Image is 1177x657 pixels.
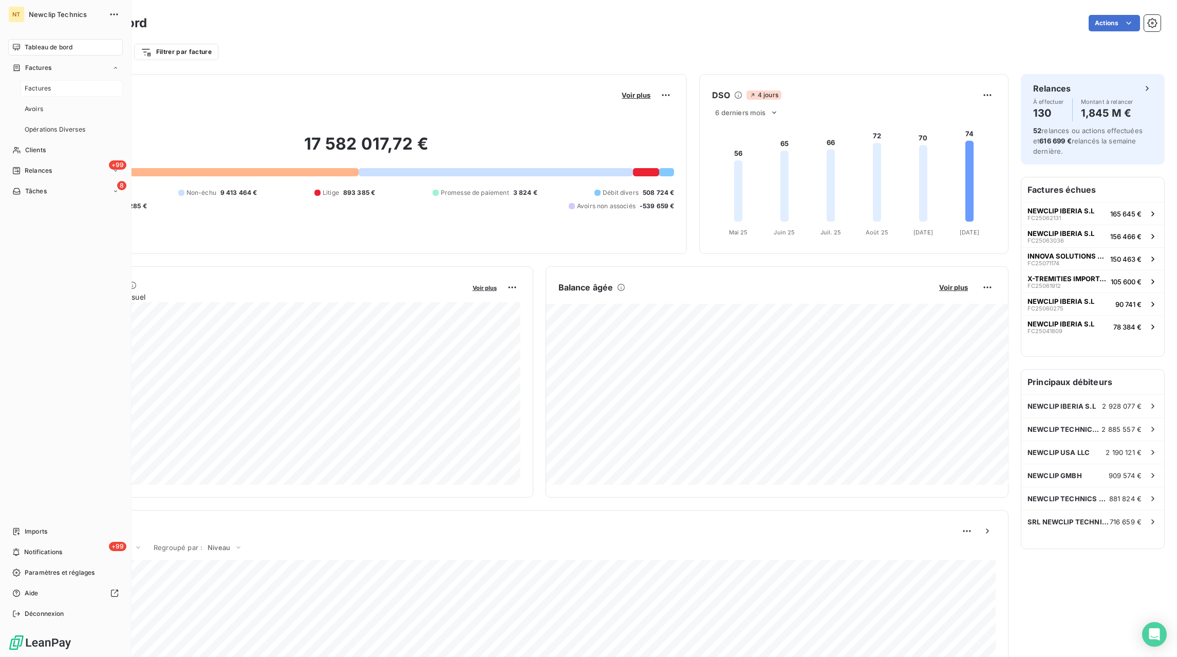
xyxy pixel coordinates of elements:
[960,229,979,236] tspan: [DATE]
[1027,471,1082,480] span: NEWCLIP GMBH
[1027,328,1062,334] span: FC25041809
[1027,207,1094,215] span: NEWCLIP IBERIA S.L
[1033,126,1041,135] span: 52
[1110,210,1142,218] span: 165 645 €
[8,6,25,23] div: NT
[117,181,126,190] span: 8
[1089,15,1140,31] button: Actions
[470,283,500,292] button: Voir plus
[58,134,674,165] h2: 17 582 017,72 €
[1033,105,1064,121] h4: 130
[220,188,257,197] span: 9 413 464 €
[1109,471,1142,480] span: 909 574 €
[25,125,85,134] span: Opérations Diverses
[1027,283,1061,289] span: FC25061912
[134,44,218,60] button: Filtrer par facture
[58,291,465,302] span: Chiffre d'affaires mensuel
[1033,99,1064,105] span: À effectuer
[1027,275,1107,283] span: X-TREMITIES IMPORTADORA E DISTRIBUI
[186,188,216,197] span: Non-échu
[25,187,47,196] span: Tâches
[1101,425,1142,433] span: 2 885 557 €
[154,543,202,552] span: Regroupé par :
[1027,297,1094,305] span: NEWCLIP IBERIA S.L
[866,229,888,236] tspan: Août 25
[1106,448,1142,457] span: 2 190 121 €
[1027,518,1110,526] span: SRL NEWCLIP TECHNICS [GEOGRAPHIC_DATA]
[1021,293,1164,315] button: NEWCLIP IBERIA S.LFC2506027590 741 €
[1102,402,1142,410] span: 2 928 077 €
[25,527,47,536] span: Imports
[820,229,841,236] tspan: Juil. 25
[1027,448,1090,457] span: NEWCLIP USA LLC
[939,283,968,291] span: Voir plus
[1027,305,1063,312] span: FC25060275
[1021,177,1164,202] h6: Factures échues
[603,188,639,197] span: Débit divers
[1110,232,1142,241] span: 156 466 €
[1021,202,1164,225] button: NEWCLIP IBERIA S.LFC25062131165 645 €
[715,108,765,117] span: 6 derniers mois
[1111,278,1142,286] span: 105 600 €
[1027,425,1101,433] span: NEWCLIP TECHNICS AUSTRALIA PTY
[25,145,46,155] span: Clients
[25,63,51,72] span: Factures
[29,10,103,19] span: Newclip Technics
[640,202,675,211] span: -539 659 €
[323,188,339,197] span: Litige
[1081,99,1133,105] span: Montant à relancer
[1021,247,1164,270] button: INNOVA SOLUTIONS SPAFC25071174150 463 €
[513,188,537,197] span: 3 824 €
[1027,320,1094,328] span: NEWCLIP IBERIA S.L
[913,229,933,236] tspan: [DATE]
[441,188,509,197] span: Promesse de paiement
[25,568,95,577] span: Paramètres et réglages
[1081,105,1133,121] h4: 1,845 M €
[1110,255,1142,263] span: 150 463 €
[1115,300,1142,308] span: 90 741 €
[25,589,39,598] span: Aide
[1027,215,1061,221] span: FC25062131
[1027,260,1059,266] span: FC25071174
[622,91,650,99] span: Voir plus
[712,89,730,101] h6: DSO
[1039,137,1071,145] span: 616 699 €
[936,283,971,292] button: Voir plus
[1113,323,1142,331] span: 78 384 €
[24,547,62,557] span: Notifications
[577,202,636,211] span: Avoirs non associés
[473,284,497,291] span: Voir plus
[25,609,64,618] span: Déconnexion
[746,90,781,100] span: 4 jours
[1142,622,1167,647] div: Open Intercom Messenger
[25,166,52,175] span: Relances
[1021,370,1164,394] h6: Principaux débiteurs
[729,229,748,236] tspan: Mai 25
[109,160,126,170] span: +99
[1021,225,1164,247] button: NEWCLIP IBERIA S.LFC25063036156 466 €
[558,281,613,294] h6: Balance âgée
[1033,126,1143,155] span: relances ou actions effectuées et relancés la semaine dernière.
[643,188,674,197] span: 508 724 €
[208,543,230,552] span: Niveau
[8,634,72,651] img: Logo LeanPay
[774,229,795,236] tspan: Juin 25
[1027,238,1064,244] span: FC25063036
[109,542,126,551] span: +99
[343,188,375,197] span: 893 385 €
[1027,402,1096,410] span: NEWCLIP IBERIA S.L
[1027,229,1094,238] span: NEWCLIP IBERIA S.L
[25,104,43,114] span: Avoirs
[1109,495,1142,503] span: 881 824 €
[1110,518,1142,526] span: 716 659 €
[8,585,123,601] a: Aide
[1021,270,1164,293] button: X-TREMITIES IMPORTADORA E DISTRIBUIFC25061912105 600 €
[1027,495,1109,503] span: NEWCLIP TECHNICS JAPAN KK
[1033,82,1071,95] h6: Relances
[619,90,653,100] button: Voir plus
[25,84,51,93] span: Factures
[25,43,72,52] span: Tableau de bord
[1027,252,1106,260] span: INNOVA SOLUTIONS SPA
[1021,315,1164,338] button: NEWCLIP IBERIA S.LFC2504180978 384 €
